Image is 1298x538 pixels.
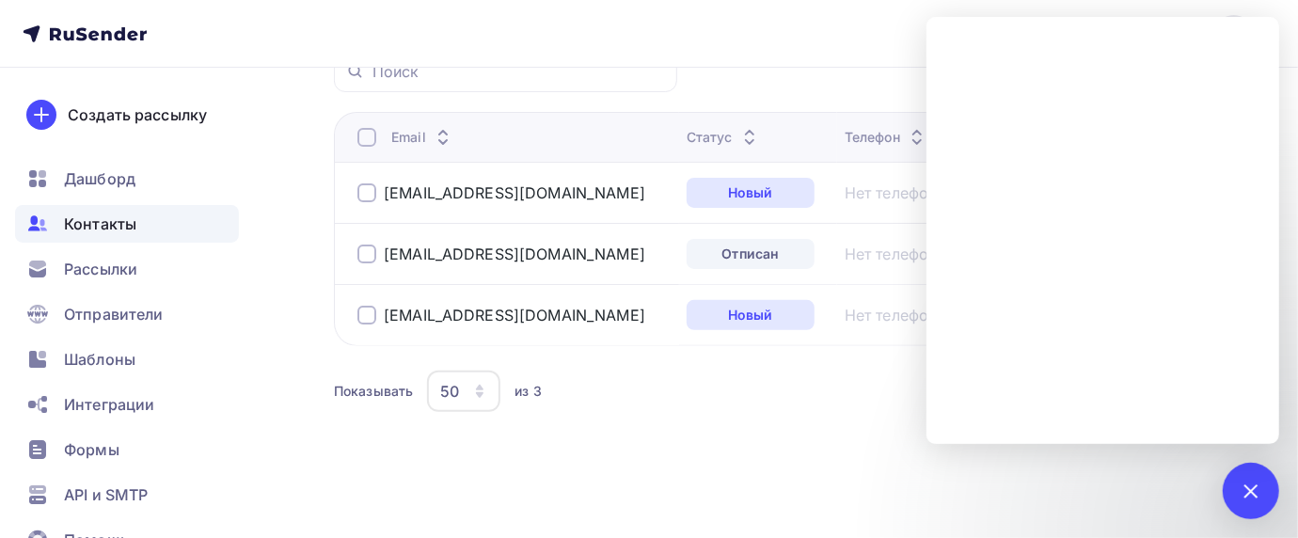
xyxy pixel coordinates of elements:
[64,167,135,190] span: Дашборд
[426,370,501,413] button: 50
[64,303,164,325] span: Отправители
[15,250,239,288] a: Рассылки
[15,431,239,468] a: Формы
[384,183,645,202] a: [EMAIL_ADDRESS][DOMAIN_NAME]
[384,245,645,263] a: [EMAIL_ADDRESS][DOMAIN_NAME]
[384,306,645,324] a: [EMAIL_ADDRESS][DOMAIN_NAME]
[64,483,148,506] span: API и SMTP
[845,245,946,263] a: Нет телефона
[15,340,239,378] a: Шаблоны
[687,239,815,269] a: Отписан
[334,382,413,401] div: Показывать
[687,128,761,147] div: Статус
[687,300,815,330] a: Новый
[64,393,154,416] span: Интеграции
[64,213,136,235] span: Контакты
[514,382,542,401] div: из 3
[687,178,815,208] a: Новый
[15,295,239,333] a: Отправители
[372,61,666,82] input: Поиск
[15,160,239,198] a: Дашборд
[64,348,135,371] span: Шаблоны
[68,103,207,126] div: Создать рассылку
[64,438,119,461] span: Формы
[440,380,459,403] div: 50
[845,306,946,324] a: Нет телефона
[845,128,928,147] div: Телефон
[64,258,137,280] span: Рассылки
[391,128,454,147] div: Email
[15,205,239,243] a: Контакты
[973,15,1275,53] a: [EMAIL_ADDRESS][DOMAIN_NAME]
[845,183,946,202] a: Нет телефона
